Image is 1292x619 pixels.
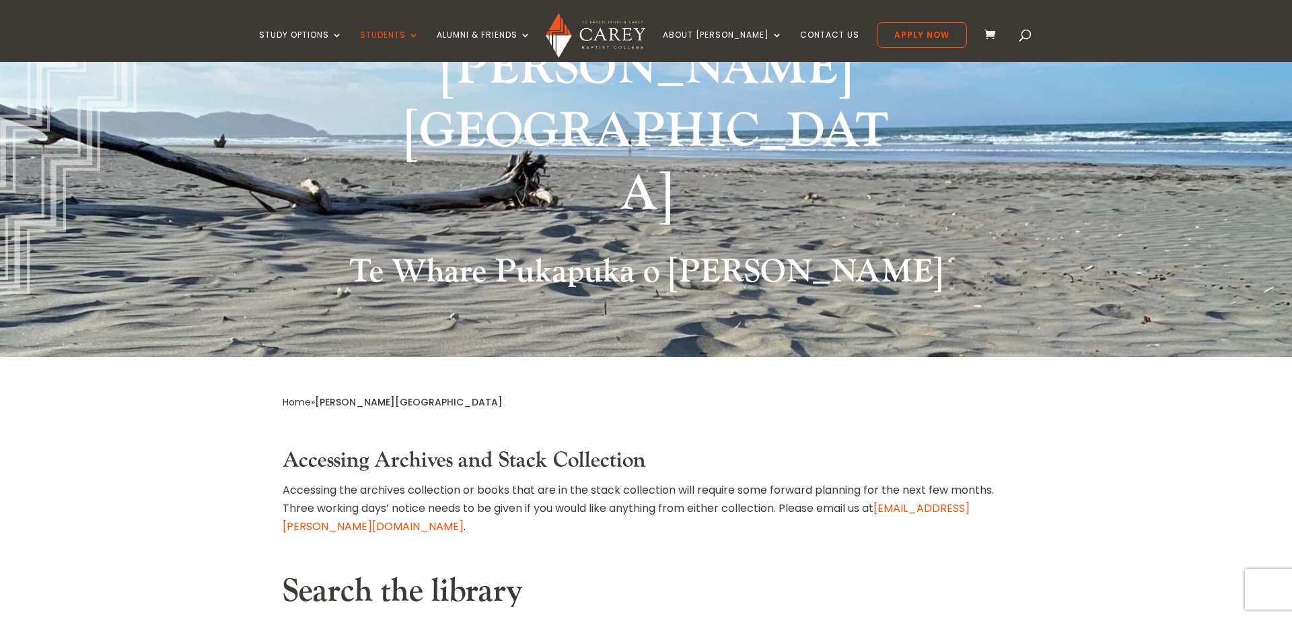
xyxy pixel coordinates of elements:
[546,13,645,58] img: Carey Baptist College
[877,22,967,48] a: Apply Now
[663,30,783,62] a: About [PERSON_NAME]
[315,395,503,409] span: [PERSON_NAME][GEOGRAPHIC_DATA]
[283,448,1009,480] h3: Accessing Archives and Stack Collection
[283,253,1009,298] h2: Te Whare Pukapuka o [PERSON_NAME]
[437,30,531,62] a: Alumni & Friends
[394,37,898,233] h1: [PERSON_NAME][GEOGRAPHIC_DATA]
[283,395,503,409] span: »
[283,395,311,409] a: Home
[360,30,419,62] a: Students
[283,481,1009,536] p: Accessing the archives collection or books that are in the stack collection will require some for...
[800,30,859,62] a: Contact Us
[283,572,1009,618] h2: Search the library
[259,30,343,62] a: Study Options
